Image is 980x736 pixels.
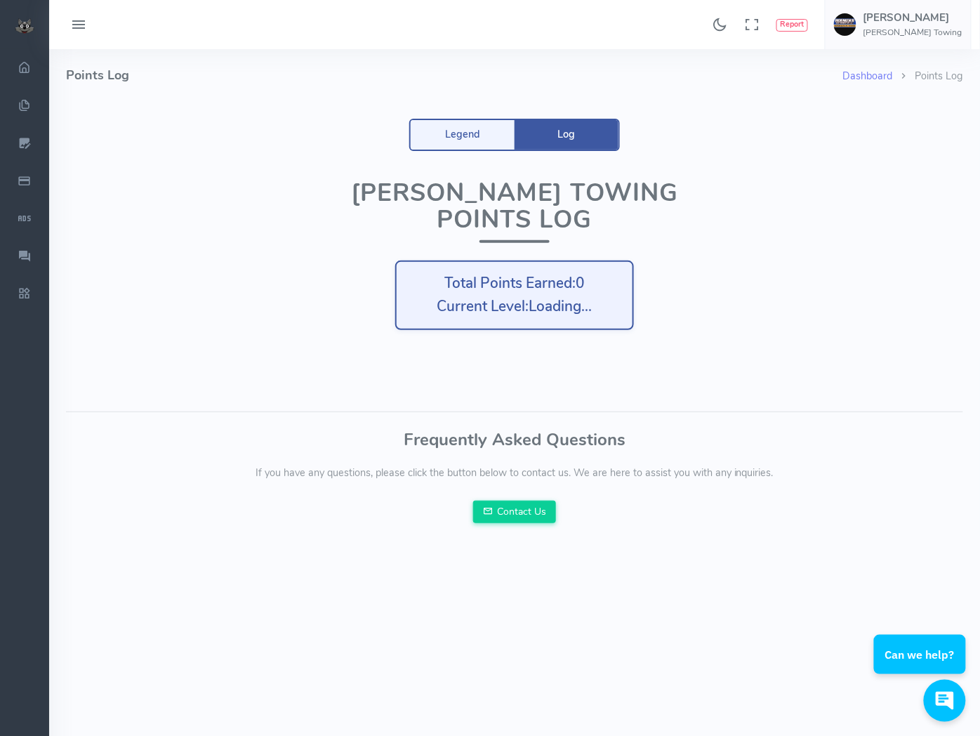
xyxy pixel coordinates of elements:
h5: [PERSON_NAME] [863,12,962,23]
h1: [PERSON_NAME] Towing Points Log [213,179,816,243]
h3: Frequently Asked Questions [66,431,963,449]
div: Total Points Earned: Current Level: [395,261,634,330]
iframe: Conversations [865,596,980,736]
h6: [PERSON_NAME] Towing [863,28,962,37]
span: Loading... [529,296,592,316]
a: Legend [411,120,515,150]
h4: Points Log [66,49,843,102]
a: Contact Us [473,501,556,523]
a: Dashboard [843,69,893,83]
button: Report [776,19,808,32]
img: user-image [834,13,856,36]
span: 0 [576,273,585,293]
li: Points Log [893,69,963,84]
a: Log [515,120,618,150]
img: small logo [15,18,34,34]
p: If you have any questions, please click the button below to contact us. We are here to assist you... [66,466,963,481]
